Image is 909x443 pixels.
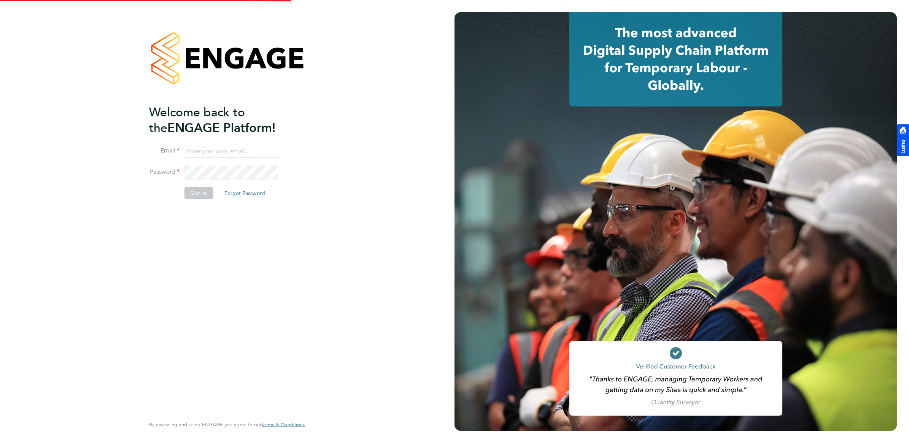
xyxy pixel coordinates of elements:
[149,421,305,428] span: By accessing and using ENGAGE you agree to our
[261,421,305,428] span: Terms & Conditions
[184,144,278,158] input: Enter your work email...
[261,422,305,428] a: Terms & Conditions
[149,104,297,135] h2: ENGAGE Platform!
[184,187,213,199] button: Sign In
[149,147,180,155] label: Email
[218,187,271,199] button: Forgot Password
[149,168,180,176] label: Password
[149,105,245,135] span: Welcome back to the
